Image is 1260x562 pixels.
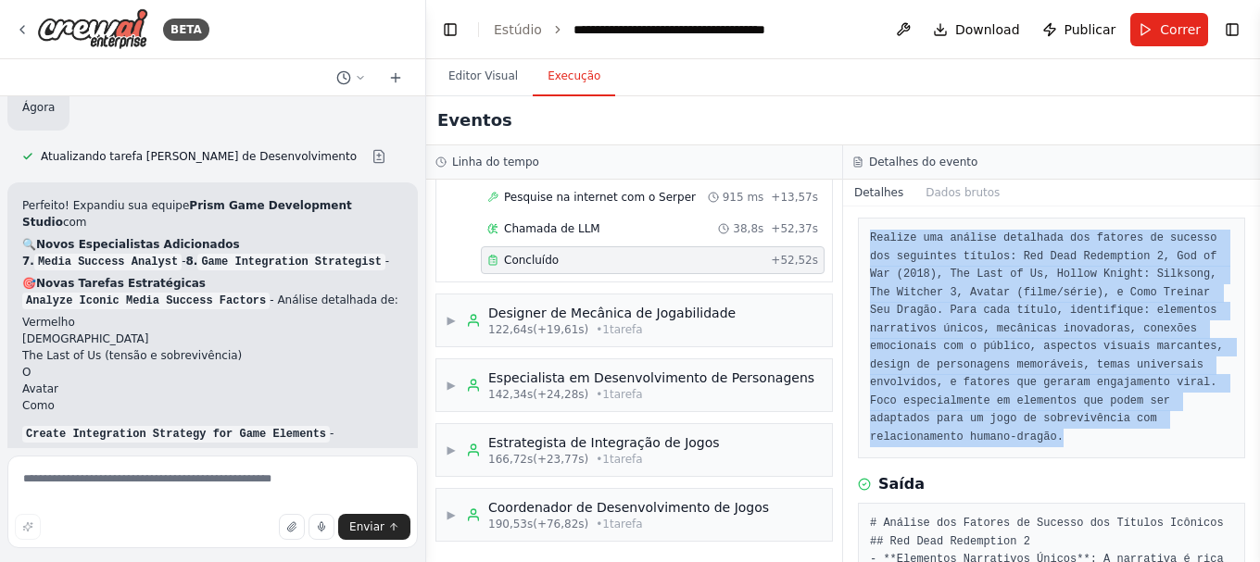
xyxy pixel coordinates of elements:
[182,255,185,268] font: -
[437,17,463,43] button: Ocultar barra lateral esquerda
[1219,17,1245,43] button: Mostrar barra lateral direita
[780,254,818,267] font: 52,52s
[63,216,87,229] font: com
[914,180,1011,206] button: Dados brutos
[1035,13,1124,46] button: Publicar
[447,508,455,521] font: ▶
[771,222,780,235] font: +
[447,443,455,456] font: ▶
[504,254,559,267] font: Concluído
[437,110,512,130] font: Eventos
[22,255,34,268] font: 7.
[494,20,765,39] nav: migalhas de pão
[22,316,75,329] font: Vermelho
[533,518,588,531] font: (+76,82s)
[610,323,643,336] font: tarefa
[385,255,389,268] font: -
[878,475,925,493] font: Saída
[488,500,769,515] font: Coordenador de Desenvolvimento de Jogos
[15,514,41,540] button: Melhore este prompt
[854,186,903,199] font: Detalhes
[780,222,818,235] font: 52,37s
[381,67,410,89] button: Iniciar um novo bate-papo
[488,518,533,531] font: 190,53s
[869,156,977,169] font: Detalhes do evento
[602,323,610,336] font: 1
[170,23,202,36] font: BETA
[488,370,814,385] font: Especialista em Desenvolvimento de Personagens
[349,520,384,533] font: Enviar
[22,382,58,395] font: Avatar
[309,514,334,540] button: Clique para falar sobre sua ideia de automação
[22,349,242,362] font: The Last of Us (tensão e sobrevivência)
[602,518,610,531] font: 1
[504,222,600,235] font: Chamada de LLM
[596,323,602,336] font: •
[488,453,533,466] font: 166,72s
[504,191,696,204] font: Pesquise na internet com o Serper
[338,514,410,540] button: Enviar
[1130,13,1208,46] button: Correr
[596,453,602,466] font: •
[926,186,1000,199] font: Dados brutos
[447,314,455,327] font: ▶
[22,238,36,251] font: 🔍
[533,453,588,466] font: (+23,77s)
[1160,22,1201,37] font: Correr
[329,67,373,89] button: Mudar para o chat anterior
[488,435,720,450] font: Estrategista de Integração de Jogos
[870,535,1030,548] font: ## Red Dead Redemption 2
[22,332,148,345] font: [DEMOGRAPHIC_DATA]
[447,379,455,392] font: ▶
[533,388,588,401] font: (+24,28s)
[870,231,1230,443] font: Realize uma análise detalhada dos fatores de sucesso dos seguintes títulos: Red Dead Redemption 2...
[34,254,182,270] code: Media Success Analyst
[270,293,398,306] font: - Análise detalhada de:
[186,255,198,268] font: 8.
[610,453,643,466] font: tarefa
[41,150,357,163] font: Atualizando tarefa [PERSON_NAME] de Desenvolvimento
[955,22,1020,37] font: Download
[36,238,240,251] font: Novos Especialistas Adicionados
[22,426,330,443] code: Create Integration Strategy for Game Elements
[723,191,764,204] font: 915 ms
[279,514,305,540] button: Carregar arquivos
[1065,22,1116,37] font: Publicar
[596,388,602,401] font: •
[22,199,189,212] font: Perfeito! Expandiu sua equipe
[488,388,533,401] font: 142,34s
[771,254,780,267] font: +
[870,517,1224,530] font: # Análise dos Fatores de Sucesso dos Títulos Icônicos
[926,13,1027,46] button: Download
[610,518,643,531] font: tarefa
[610,388,643,401] font: tarefa
[548,69,600,82] font: Execução
[733,222,763,235] font: 38,8s
[452,156,539,169] font: Linha do tempo
[37,8,148,50] img: Logotipo
[22,399,55,412] font: Como
[448,69,518,82] font: Editor Visual
[602,388,610,401] font: 1
[596,518,602,531] font: •
[602,453,610,466] font: 1
[330,427,334,440] font: -
[22,101,55,114] font: Ágora
[533,323,588,336] font: (+19,61s)
[488,306,736,320] font: Designer de Mecânica de Jogabilidade
[22,366,31,379] font: O
[22,277,36,290] font: 🎯
[36,277,206,290] font: Novas Tarefas Estratégicas
[843,180,914,206] button: Detalhes
[22,199,352,229] font: Prism Game Development Studio
[771,191,780,204] font: +
[780,191,818,204] font: 13,57s
[197,254,384,270] code: Game Integration Strategist
[488,323,533,336] font: 122,64s
[22,293,270,309] code: Analyze Iconic Media Success Factors
[494,22,542,37] a: Estúdio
